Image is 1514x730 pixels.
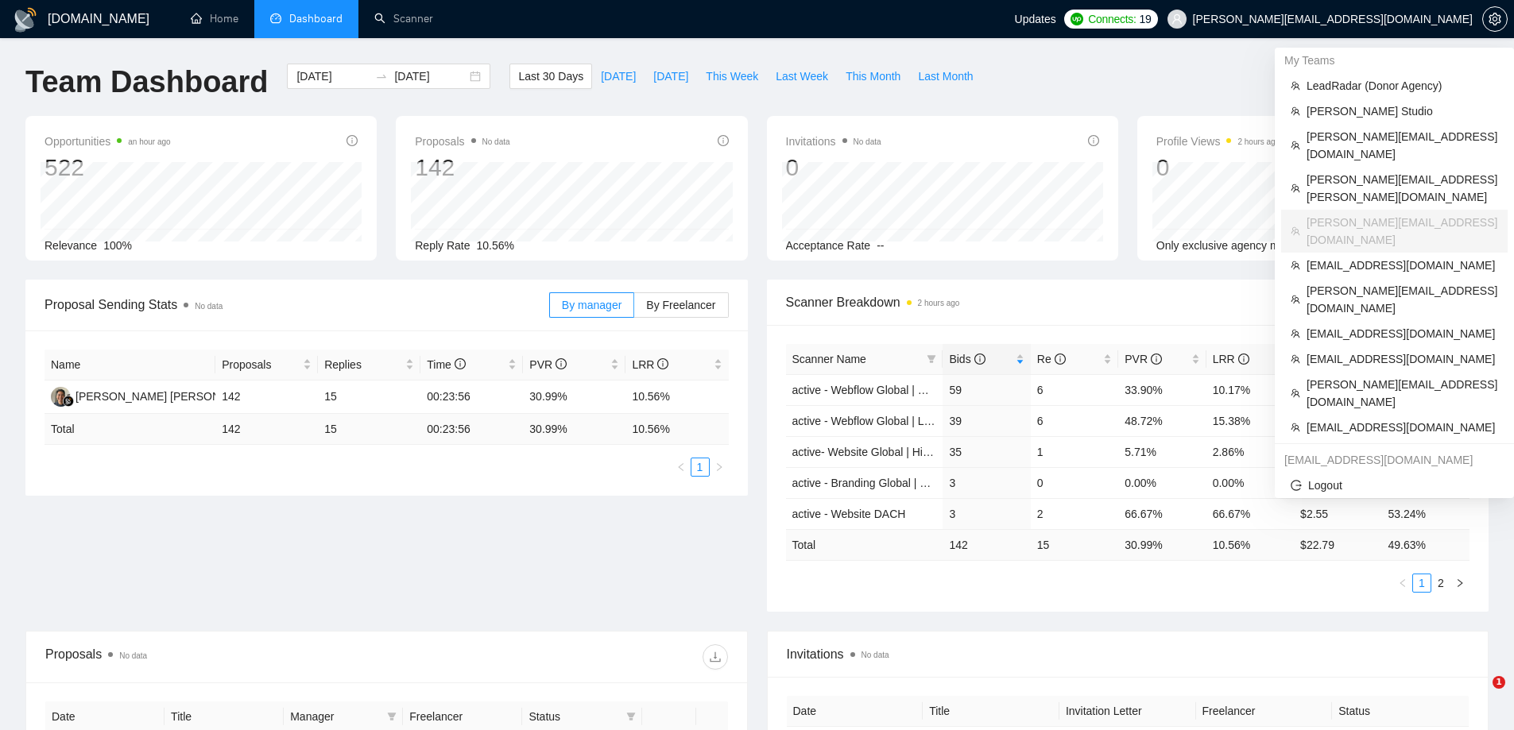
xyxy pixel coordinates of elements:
[676,462,686,472] span: left
[477,239,514,252] span: 10.56%
[1275,48,1514,73] div: My Teams
[1031,529,1118,560] td: 15
[786,292,1470,312] span: Scanner Breakdown
[1493,676,1505,689] span: 1
[1291,329,1300,338] span: team
[1307,102,1498,120] span: [PERSON_NAME] Studio
[1398,578,1408,588] span: left
[1275,447,1514,473] div: dima.mirov@gigradar.io
[529,358,567,371] span: PVR
[76,388,261,405] div: [PERSON_NAME] [PERSON_NAME]
[1031,374,1118,405] td: 6
[943,405,1030,436] td: 39
[1332,696,1469,727] th: Status
[318,380,420,414] td: 15
[1031,436,1118,467] td: 1
[1307,419,1498,436] span: [EMAIL_ADDRESS][DOMAIN_NAME]
[1291,354,1300,364] span: team
[1031,467,1118,498] td: 0
[1450,574,1469,593] li: Next Page
[877,239,884,252] span: --
[846,68,900,85] span: This Month
[1307,77,1498,95] span: LeadRadar (Donor Agency)
[103,239,132,252] span: 100%
[375,70,388,83] span: swap-right
[1291,226,1300,236] span: team
[1291,183,1300,193] span: team
[324,356,402,373] span: Replies
[1307,257,1498,274] span: [EMAIL_ADDRESS][DOMAIN_NAME]
[1393,574,1412,593] li: Previous Page
[1382,529,1469,560] td: 49.63 %
[625,414,728,445] td: 10.56 %
[1431,574,1450,593] li: 2
[653,68,688,85] span: [DATE]
[289,12,343,25] span: Dashboard
[1088,10,1136,28] span: Connects:
[318,414,420,445] td: 15
[924,347,939,371] span: filter
[1015,13,1056,25] span: Updates
[1291,261,1300,270] span: team
[523,414,625,445] td: 30.99 %
[63,396,74,407] img: gigradar-bm.png
[1482,6,1508,32] button: setting
[1307,350,1498,368] span: [EMAIL_ADDRESS][DOMAIN_NAME]
[837,64,909,89] button: This Month
[518,68,583,85] span: Last 30 Days
[1206,498,1294,529] td: 66.67%
[1059,696,1196,727] th: Invitation Letter
[1171,14,1183,25] span: user
[657,358,668,369] span: info-circle
[1460,676,1498,714] iframe: Intercom live chat
[1206,374,1294,405] td: 10.17%
[1413,574,1431,592] a: 1
[792,477,982,489] a: active - Branding Global | High Budget
[949,353,985,365] span: Bids
[776,68,828,85] span: Last Week
[1088,135,1099,146] span: info-circle
[792,415,1060,427] a: active - Webflow Global | Low and non-defined Budget
[556,358,567,369] span: info-circle
[1118,529,1206,560] td: 30.99 %
[290,708,381,725] span: Manager
[943,374,1030,405] td: 59
[1156,132,1280,151] span: Profile Views
[45,295,549,315] span: Proposal Sending Stats
[427,358,465,371] span: Time
[691,458,709,476] a: 1
[623,705,639,728] span: filter
[415,239,470,252] span: Reply Rate
[45,644,386,670] div: Proposals
[394,68,467,85] input: End date
[943,467,1030,498] td: 3
[270,13,281,24] span: dashboard
[51,389,261,402] a: JJ[PERSON_NAME] [PERSON_NAME]
[1291,423,1300,432] span: team
[420,380,523,414] td: 00:23:56
[1393,574,1412,593] button: left
[786,132,881,151] span: Invitations
[1291,388,1300,398] span: team
[1237,137,1280,146] time: 2 hours ago
[562,299,621,311] span: By manager
[767,64,837,89] button: Last Week
[1156,239,1317,252] span: Only exclusive agency members
[923,696,1059,727] th: Title
[792,446,1103,458] a: active- Website Global | High and non-defined Budget ([DATE])
[375,70,388,83] span: to
[222,356,300,373] span: Proposals
[787,696,924,727] th: Date
[420,414,523,445] td: 00:23:56
[415,132,509,151] span: Proposals
[1455,578,1465,588] span: right
[482,137,510,146] span: No data
[1118,374,1206,405] td: 33.90%
[1307,282,1498,317] span: [PERSON_NAME][EMAIL_ADDRESS][DOMAIN_NAME]
[909,64,982,89] button: Last Month
[706,68,758,85] span: This Week
[1294,498,1381,529] td: $2.55
[1291,141,1300,150] span: team
[1307,128,1498,163] span: [PERSON_NAME][EMAIL_ADDRESS][DOMAIN_NAME]
[854,137,881,146] span: No data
